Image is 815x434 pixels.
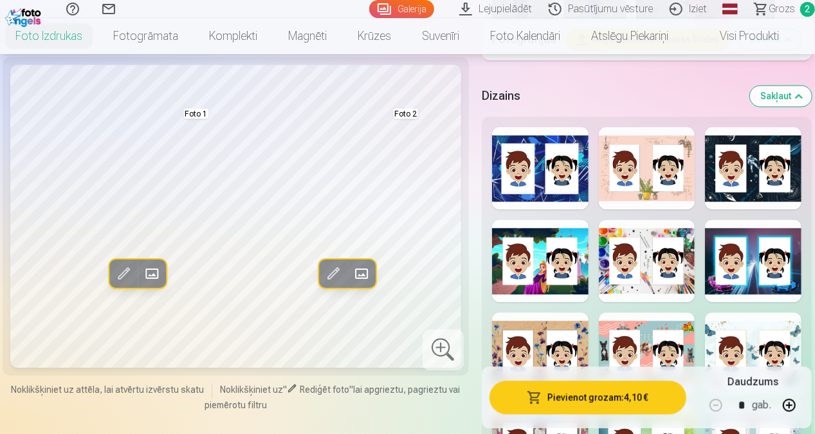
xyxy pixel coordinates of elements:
div: gab. [752,390,771,421]
h5: Daudzums [728,375,778,390]
a: Komplekti [194,18,273,54]
span: Rediģēt foto [300,384,349,395]
span: Noklikšķiniet uz [220,384,283,395]
img: /fa1 [5,5,44,27]
span: " [283,384,287,395]
button: Sakļaut [750,86,812,106]
button: Pievienot grozam:4,10 € [490,381,686,415]
a: Atslēgu piekariņi [576,18,684,54]
a: Fotogrāmata [98,18,194,54]
h5: Dizains [482,87,740,105]
a: Magnēti [273,18,342,54]
span: Grozs [769,1,795,17]
a: Visi produkti [684,18,794,54]
a: Krūzes [342,18,407,54]
span: lai apgrieztu, pagrieztu vai piemērotu filtru [205,384,461,410]
span: " [349,384,353,395]
a: Suvenīri [407,18,475,54]
a: Foto kalendāri [475,18,576,54]
span: Noklikšķiniet uz attēla, lai atvērtu izvērstu skatu [11,383,204,396]
span: 2 [800,2,815,17]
